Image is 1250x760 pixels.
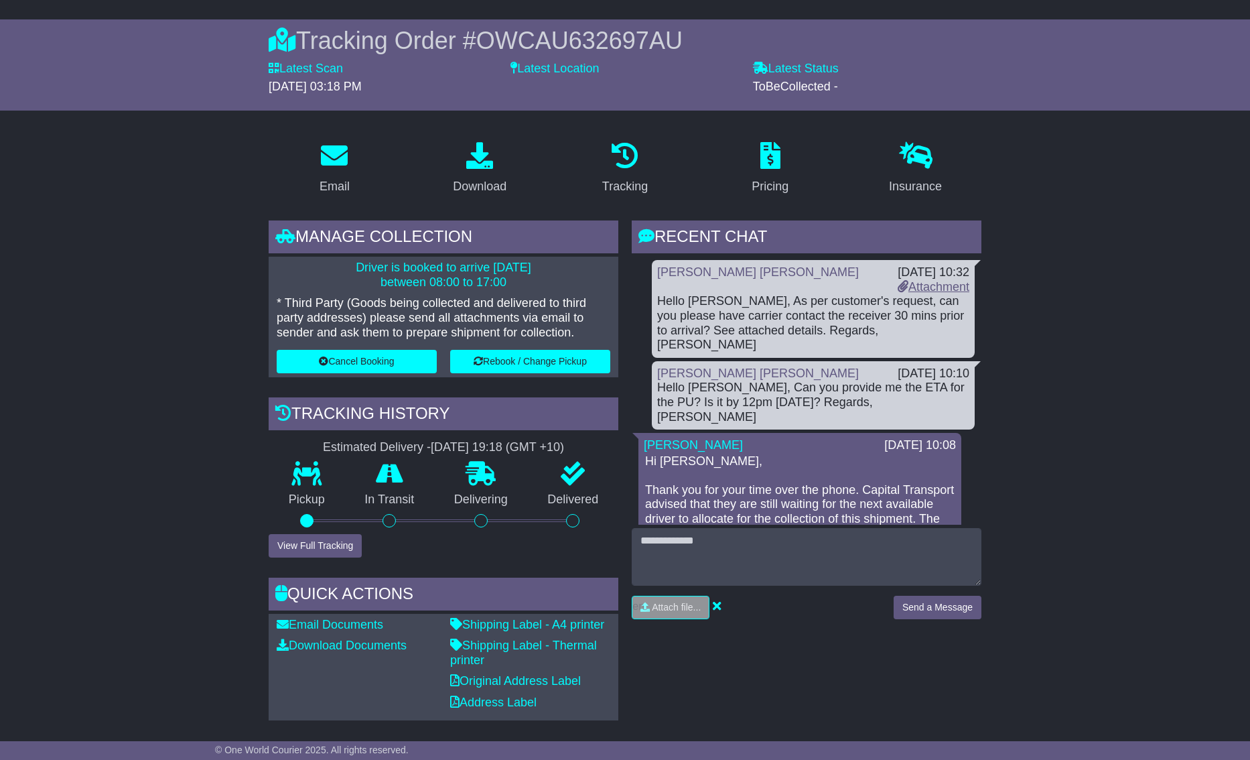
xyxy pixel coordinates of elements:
div: Insurance [889,178,942,196]
a: [PERSON_NAME] [PERSON_NAME] [657,265,859,279]
p: Delivered [528,493,619,507]
button: View Full Tracking [269,534,362,558]
a: [PERSON_NAME] [644,438,743,452]
a: Insurance [880,137,951,200]
div: Hello [PERSON_NAME], Can you provide me the ETA for the PU? Is it by 12pm [DATE]? Regards, [PERSO... [657,381,969,424]
a: Original Address Label [450,674,581,688]
label: Latest Location [510,62,599,76]
div: Manage collection [269,220,618,257]
div: [DATE] 19:18 (GMT +10) [431,440,564,455]
a: Shipping Label - Thermal printer [450,639,597,667]
span: [DATE] 03:18 PM [269,80,362,93]
button: Rebook / Change Pickup [450,350,610,373]
div: Pricing [752,178,788,196]
a: Attachment [898,280,969,294]
div: Estimated Delivery - [269,440,618,455]
p: * Third Party (Goods being collected and delivered to third party addresses) please send all atta... [277,296,610,340]
label: Latest Scan [269,62,343,76]
p: Pickup [269,493,345,507]
div: [DATE] 10:32 [898,265,969,280]
a: Tracking [594,137,656,200]
div: [DATE] 10:08 [884,438,956,453]
a: Address Label [450,696,537,709]
a: Email [311,137,358,200]
div: RECENT CHAT [632,220,981,257]
span: ToBeCollected - [753,80,838,93]
a: Pricing [743,137,797,200]
div: Quick Actions [269,578,618,614]
a: Shipping Label - A4 printer [450,618,604,631]
div: [DATE] 10:10 [898,367,969,381]
div: Tracking history [269,397,618,434]
p: Hi [PERSON_NAME], Thank you for your time over the phone. Capital Transport advised that they are... [645,454,955,584]
span: OWCAU632697AU [476,27,683,54]
div: Download [453,178,506,196]
button: Cancel Booking [277,350,437,373]
div: Hello [PERSON_NAME], As per customer's request, can you please have carrier contact the receiver ... [657,294,969,352]
a: [PERSON_NAME] [PERSON_NAME] [657,367,859,380]
div: Email [320,178,350,196]
span: © One World Courier 2025. All rights reserved. [215,745,409,755]
p: In Transit [345,493,435,507]
a: Download Documents [277,639,407,652]
p: Delivering [434,493,528,507]
button: Send a Message [894,596,981,619]
a: Download [444,137,515,200]
div: Tracking Order # [269,26,981,55]
a: Email Documents [277,618,383,631]
p: Driver is booked to arrive [DATE] between 08:00 to 17:00 [277,261,610,290]
label: Latest Status [753,62,839,76]
div: Tracking [602,178,648,196]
